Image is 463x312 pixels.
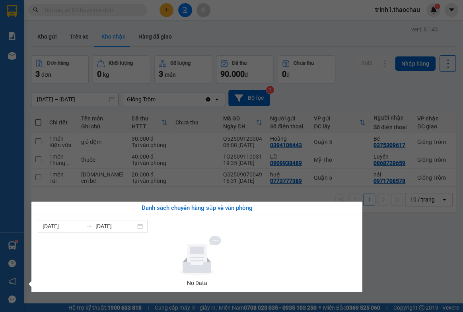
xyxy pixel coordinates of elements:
[41,279,353,287] div: No Data
[38,203,356,213] div: Danh sách chuyến hàng sắp về văn phòng
[86,223,92,229] span: swap-right
[86,223,92,229] span: to
[95,222,136,231] input: Đến ngày
[43,222,83,231] input: Từ ngày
